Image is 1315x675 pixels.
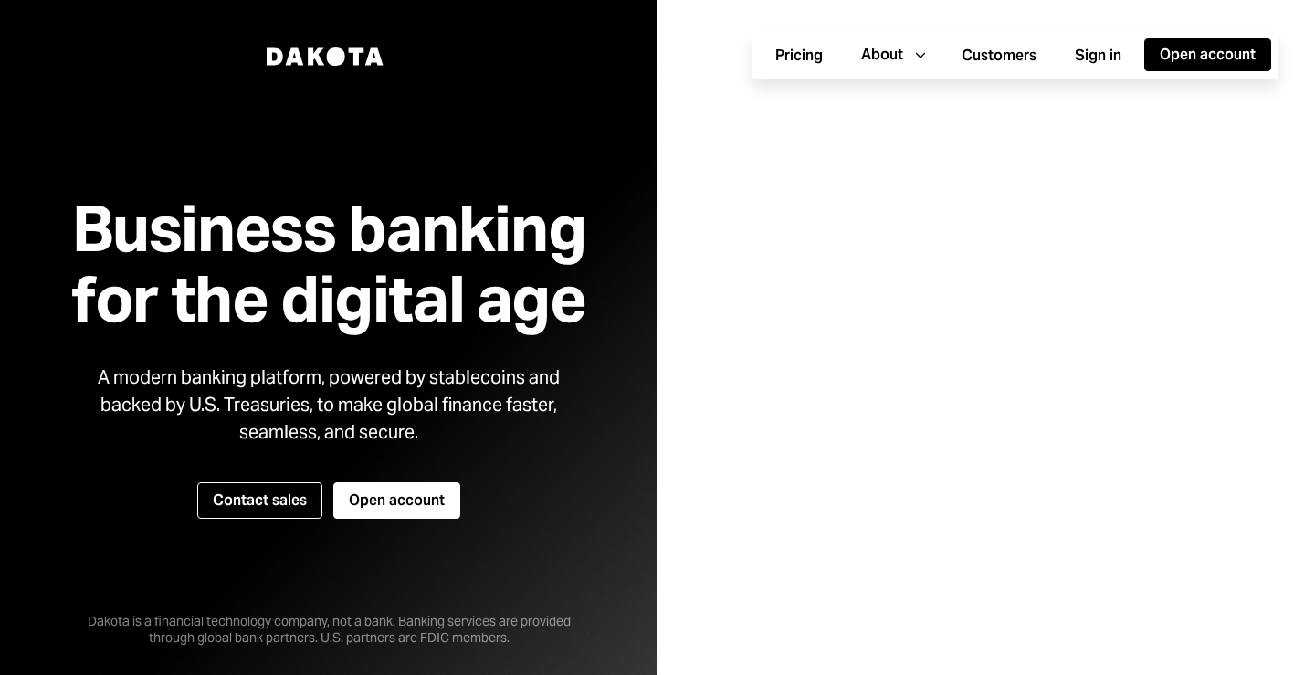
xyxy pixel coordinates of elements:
[197,482,322,519] button: Contact sales
[946,39,1052,72] button: Customers
[861,45,903,65] div: About
[1144,38,1271,71] button: Open account
[760,37,838,73] a: Pricing
[55,584,603,646] div: Dakota is a financial technology company, not a bank. Banking services are provided through globa...
[760,39,838,72] button: Pricing
[1059,39,1137,72] button: Sign in
[49,194,608,334] h1: Business banking for the digital age
[946,37,1052,73] a: Customers
[1059,37,1137,73] a: Sign in
[333,482,460,519] button: Open account
[846,38,939,71] button: About
[82,364,575,446] div: A modern banking platform, powered by stablecoins and backed by U.S. Treasuries, to make global f...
